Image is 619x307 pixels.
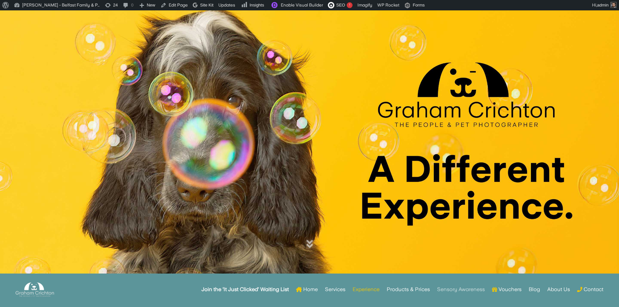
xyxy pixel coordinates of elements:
span: Site Kit [200,3,213,7]
a: Sensory Awareness [437,277,485,302]
a: About Us [547,277,570,302]
a: Contact [577,277,603,302]
a: Products & Prices [387,277,430,302]
a: Blog [529,277,540,302]
img: Graham Crichton Photography Logo - Graham Crichton - Belfast Family & Pet Photography Studio [16,281,54,299]
a: Home [296,277,318,302]
span: SEO [336,3,345,7]
strong: Join the ‘It Just Clicked’ Waiting List [201,287,289,292]
span: admin [597,3,609,7]
a: Experience [353,277,380,302]
a: Vouchers [492,277,522,302]
span: Insights [250,3,264,7]
div: ! [347,2,353,8]
a: Join the ‘It Just Clicked’ Waiting List [201,277,289,302]
a: Services [325,277,345,302]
